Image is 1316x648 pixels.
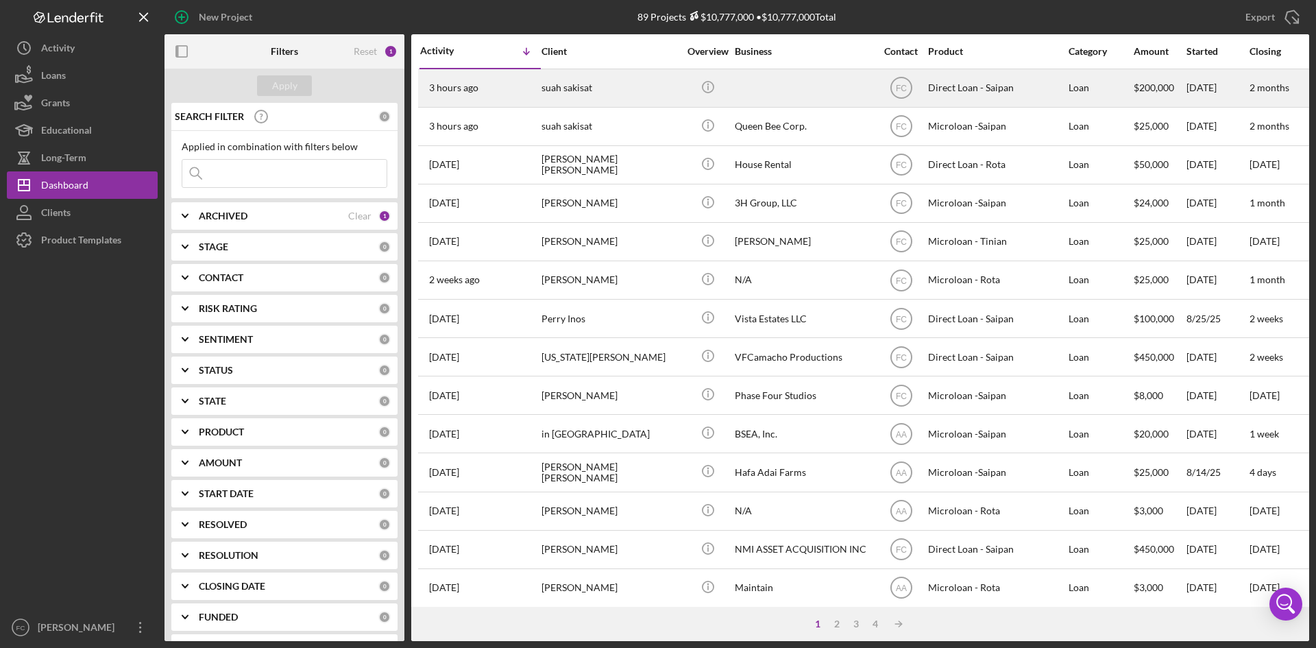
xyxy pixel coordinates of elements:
[182,141,387,152] div: Applied in combination with filters below
[429,544,459,555] time: 2025-07-31 05:31
[272,75,297,96] div: Apply
[199,396,226,407] b: STATE
[1069,108,1132,145] div: Loan
[7,117,158,144] a: Educational
[928,377,1065,413] div: Microloan -Saipan
[7,89,158,117] button: Grants
[354,46,377,57] div: Reset
[682,46,733,57] div: Overview
[429,313,459,324] time: 2025-08-29 00:55
[735,339,872,375] div: VFCamacho Productions
[7,34,158,62] a: Activity
[1134,158,1169,170] span: $50,000
[1186,224,1248,260] div: [DATE]
[16,624,25,632] text: FC
[1069,377,1132,413] div: Loan
[1250,158,1280,170] time: [DATE]
[41,171,88,202] div: Dashboard
[41,144,86,175] div: Long-Term
[199,519,247,530] b: RESOLVED
[429,236,459,247] time: 2025-09-17 03:22
[1186,493,1248,529] div: [DATE]
[1250,120,1289,132] time: 2 months
[1134,120,1169,132] span: $25,000
[928,108,1065,145] div: Microloan -Saipan
[1250,466,1276,478] time: 4 days
[541,46,679,57] div: Client
[1069,416,1132,452] div: Loan
[1186,570,1248,606] div: [DATE]
[199,334,253,345] b: SENTIMENT
[378,241,391,253] div: 0
[1069,454,1132,490] div: Loan
[928,454,1065,490] div: Microloan -Saipan
[378,518,391,531] div: 0
[1250,274,1285,285] time: 1 month
[735,46,872,57] div: Business
[541,262,679,298] div: [PERSON_NAME]
[928,339,1065,375] div: Direct Loan - Saipan
[175,111,244,122] b: SEARCH FILTER
[1250,428,1279,440] time: 1 week
[429,121,478,132] time: 2025-09-24 03:06
[637,11,836,23] div: 89 Projects • $10,777,000 Total
[7,226,158,254] button: Product Templates
[1269,588,1302,621] div: Open Intercom Messenger
[1250,351,1283,363] time: 2 weeks
[378,210,391,222] div: 1
[928,416,1065,452] div: Microloan -Saipan
[199,303,257,314] b: RISK RATING
[199,3,252,31] div: New Project
[1250,82,1289,93] time: 2 months
[1232,3,1309,31] button: Export
[735,300,872,337] div: Vista Estates LLC
[1069,300,1132,337] div: Loan
[1186,46,1248,57] div: Started
[1250,505,1280,516] time: [DATE]
[7,171,158,199] a: Dashboard
[541,147,679,183] div: [PERSON_NAME] [PERSON_NAME]
[1186,70,1248,106] div: [DATE]
[41,226,121,257] div: Product Templates
[1186,416,1248,452] div: [DATE]
[378,302,391,315] div: 0
[429,274,480,285] time: 2025-09-09 02:44
[199,612,238,623] b: FUNDED
[1186,339,1248,375] div: [DATE]
[7,199,158,226] button: Clients
[7,62,158,89] a: Loans
[1186,147,1248,183] div: [DATE]
[1134,389,1163,401] span: $8,000
[895,584,906,593] text: AA
[1186,531,1248,568] div: [DATE]
[928,185,1065,221] div: Microloan -Saipan
[896,391,907,400] text: FC
[541,224,679,260] div: [PERSON_NAME]
[896,545,907,555] text: FC
[41,89,70,120] div: Grants
[1134,82,1174,93] span: $200,000
[1134,46,1185,57] div: Amount
[378,611,391,623] div: 0
[199,457,242,468] b: AMOUNT
[378,580,391,592] div: 0
[1069,570,1132,606] div: Loan
[164,3,266,31] button: New Project
[846,619,866,629] div: 3
[541,339,679,375] div: [US_STATE][PERSON_NAME]
[895,429,906,439] text: AA
[34,614,123,645] div: [PERSON_NAME]
[1134,428,1169,440] span: $20,000
[41,199,71,230] div: Clients
[257,75,312,96] button: Apply
[541,185,679,221] div: [PERSON_NAME]
[1186,185,1248,221] div: [DATE]
[199,427,244,437] b: PRODUCT
[378,333,391,346] div: 0
[1134,235,1169,247] span: $25,000
[1186,377,1248,413] div: [DATE]
[199,365,233,376] b: STATUS
[1134,466,1169,478] span: $25,000
[378,272,391,284] div: 0
[1250,581,1280,593] time: [DATE]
